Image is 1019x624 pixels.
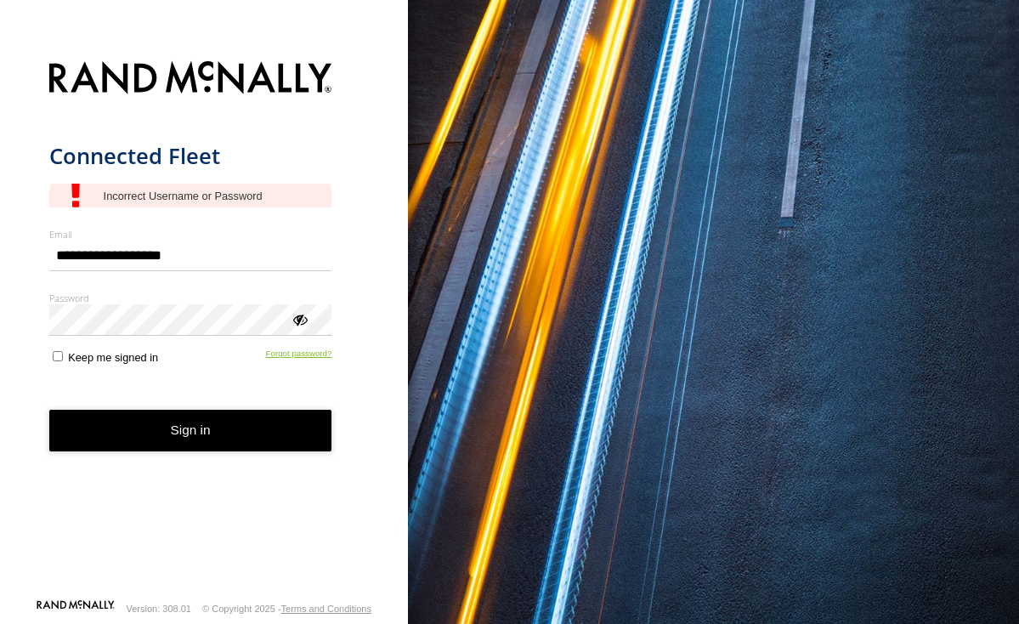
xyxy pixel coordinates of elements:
[49,51,359,598] form: main
[49,228,332,241] label: Email
[49,410,332,451] button: Sign in
[127,604,191,614] div: Version: 308.01
[281,604,371,614] a: Terms and Conditions
[291,310,308,327] div: ViewPassword
[53,351,63,361] input: Keep me signed in
[49,142,332,170] h1: Connected Fleet
[37,600,115,617] a: Visit our Website
[49,58,332,101] img: Rand McNally
[266,349,332,364] a: Forgot password?
[49,292,332,304] label: Password
[202,604,371,614] div: © Copyright 2025 -
[68,351,158,364] span: Keep me signed in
